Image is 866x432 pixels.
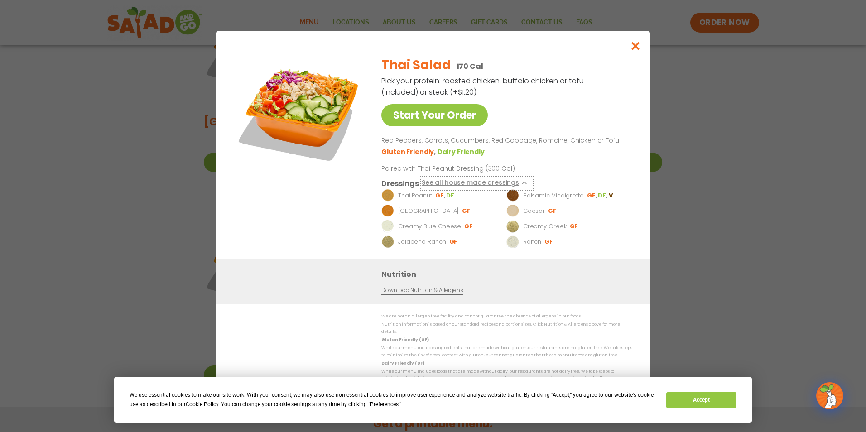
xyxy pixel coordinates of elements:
span: Cookie Policy [186,401,218,408]
button: See all house made dressings [422,178,532,189]
p: While our menu includes ingredients that are made without gluten, our restaurants are not gluten ... [381,345,632,359]
p: Ranch [523,237,542,246]
p: Creamy Blue Cheese [398,221,461,230]
h3: Dressings [381,178,419,189]
img: Dressing preview image for Creamy Blue Cheese [381,220,394,232]
p: Thai Peanut [398,191,432,200]
img: Dressing preview image for Balsamic Vinaigrette [506,189,519,202]
div: Cookie Consent Prompt [114,377,752,423]
p: Nutrition information is based on our standard recipes and portion sizes. Click Nutrition & Aller... [381,321,632,335]
p: Jalapeño Ranch [398,237,446,246]
li: GF [587,191,598,199]
img: Featured product photo for Thai Salad [236,49,363,176]
p: Red Peppers, Carrots, Cucumbers, Red Cabbage, Romaine, Chicken or Tofu [381,135,629,146]
li: DF [446,191,455,199]
h2: Thai Salad [381,56,451,75]
div: We use essential cookies to make our site work. With your consent, we may also use non-essential ... [130,390,655,409]
a: Download Nutrition & Allergens [381,286,463,294]
p: 170 Cal [457,61,483,72]
h3: Nutrition [381,268,637,279]
p: Balsamic Vinaigrette [523,191,584,200]
li: GF [548,206,558,215]
p: Caesar [523,206,545,215]
li: V [609,191,614,199]
img: wpChatIcon [817,383,842,408]
li: Dairy Friendly [438,147,486,156]
strong: Dairy Friendly (DF) [381,360,424,365]
li: GF [544,237,554,245]
p: Paired with Thai Peanut Dressing (300 Cal) [381,163,549,173]
p: While our menu includes foods that are made without dairy, our restaurants are not dairy free. We... [381,368,632,382]
li: GF [435,191,446,199]
img: Dressing preview image for Creamy Greek [506,220,519,232]
li: Gluten Friendly [381,147,437,156]
img: Dressing preview image for Thai Peanut [381,189,394,202]
p: [GEOGRAPHIC_DATA] [398,206,459,215]
li: DF [598,191,608,199]
img: Dressing preview image for Caesar [506,204,519,217]
img: Dressing preview image for Jalapeño Ranch [381,235,394,248]
p: Pick your protein: roasted chicken, buffalo chicken or tofu (included) or steak (+$1.20) [381,75,585,98]
strong: Gluten Friendly (GF) [381,337,428,342]
a: Start Your Order [381,104,488,126]
img: Dressing preview image for Ranch [506,235,519,248]
li: GF [570,222,579,230]
button: Accept [666,392,736,408]
li: GF [462,206,471,215]
span: Preferences [370,401,399,408]
p: We are not an allergen free facility and cannot guarantee the absence of allergens in our foods. [381,313,632,320]
img: Dressing preview image for BBQ Ranch [381,204,394,217]
li: GF [464,222,474,230]
button: Close modal [621,31,650,61]
li: GF [449,237,459,245]
p: Creamy Greek [523,221,567,230]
